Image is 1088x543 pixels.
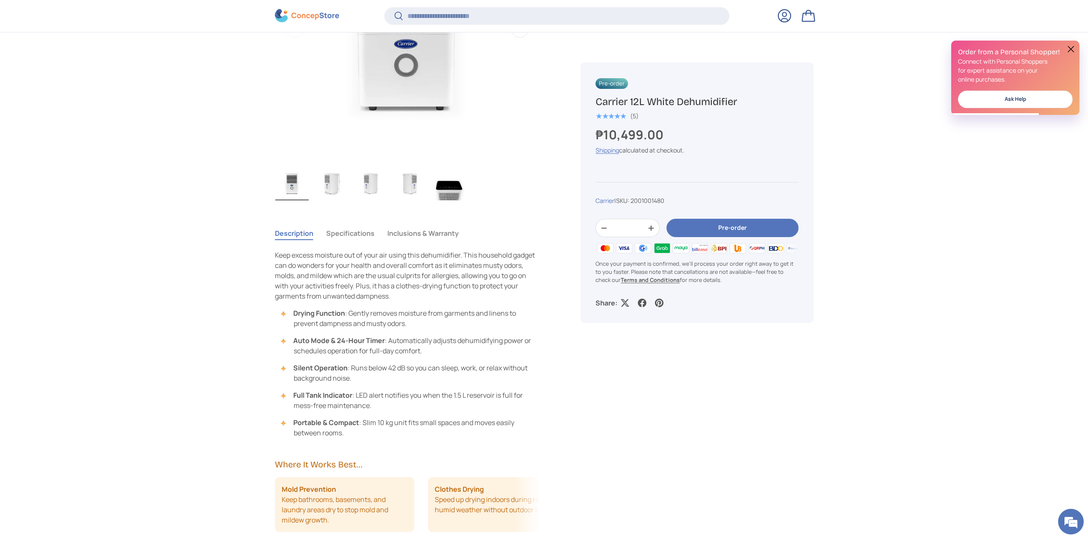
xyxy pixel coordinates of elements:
img: bdo [767,241,785,254]
h1: Carrier 12L White Dehumidifier [596,95,798,109]
img: ubp [728,241,747,254]
a: Shipping [596,146,619,154]
button: Specifications [326,223,374,243]
li: Keep bathrooms, basements, and laundry areas dry to stop mold and mildew growth. [275,477,415,532]
strong: Mold Prevention [282,484,336,494]
strong: Drying Function [293,308,345,318]
li: : Runs below 42 dB so you can sleep, work, or relax without background noise. [283,363,540,383]
span: | [614,197,664,205]
div: (5) [630,113,639,119]
p: Once your payment is confirmed, we'll process your order right away to get it to you faster. Plea... [596,260,798,285]
li: : LED alert notifies you when the 1.5 L reservoir is full for mess-free maintenance. [283,390,540,411]
p: Keep excess moisture out of your air using this dehumidifier. This household gadget can do wonder... [275,250,540,301]
img: maya [672,241,690,254]
a: Terms and Conditions [621,276,680,284]
strong: Portable & Compact [293,418,359,427]
img: carrier-dehumidifier-12-liter-left-side-with-dimensions-view-concepstore [315,166,348,200]
li: : Automatically adjusts dehumidifying power or schedules operation for full-day comfort. [283,335,540,356]
span: Pre-order [596,78,628,89]
div: 5.0 out of 5.0 stars [596,112,626,120]
li: : Slim 10 kg unit fits small spaces and moves easily between rooms. [283,417,540,438]
li: Speed up drying indoors during rainy or humid weather without outdoor lines. [428,477,568,532]
img: master [596,241,614,254]
p: Connect with Personal Shoppers for expert assistance on your online purchases. [958,57,1073,84]
img: metrobank [785,241,804,254]
img: carrier-dehumidifier-12-liter-top-with-buttons-view-concepstore [433,166,466,200]
img: gcash [634,241,652,254]
strong: Full Tank Indicator [293,390,352,400]
h2: Order from a Personal Shopper! [958,47,1073,57]
a: Carrier [596,197,614,205]
div: calculated at checkout. [596,146,798,155]
span: SKU: [616,197,629,205]
img: carrier-dehumidifier-12-liter-left-side-view-concepstore [354,166,387,200]
button: Pre-order [666,219,798,238]
p: Share: [596,298,617,308]
img: billease [690,241,709,254]
img: ConcepStore [275,9,339,23]
img: qrph [747,241,766,254]
a: Ask Help [958,91,1073,108]
strong: ₱10,499.00 [596,126,666,143]
button: Description [275,223,313,243]
img: carrier-dehumidifier-12-liter-right-side-view-concepstore [393,166,427,200]
span: 2001001480 [631,197,664,205]
strong: Clothes Drying [435,484,484,494]
img: bpi [710,241,728,254]
img: visa [615,241,634,254]
strong: Auto Mode & 24-Hour Timer [293,336,385,345]
button: Inclusions & Warranty [387,223,459,243]
a: 5.0 out of 5.0 stars (5) [596,111,639,120]
h2: Where It Works Best... [275,458,540,470]
li: : Gently removes moisture from garments and linens to prevent dampness and musty odors. [283,308,540,329]
span: ★★★★★ [596,112,626,120]
strong: Silent Operation [293,363,348,373]
img: grabpay [652,241,671,254]
img: carrier-dehumidifier-12-liter-full-view-concepstore [275,166,309,200]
